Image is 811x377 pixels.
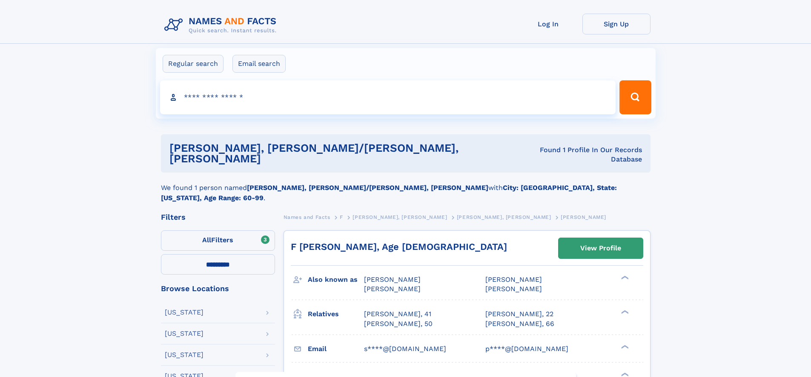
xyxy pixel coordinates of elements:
[161,14,284,37] img: Logo Names and Facts
[284,212,330,222] a: Names and Facts
[364,319,433,329] a: [PERSON_NAME], 50
[364,275,421,283] span: [PERSON_NAME]
[161,285,275,292] div: Browse Locations
[161,213,275,221] div: Filters
[561,214,606,220] span: [PERSON_NAME]
[165,330,203,337] div: [US_STATE]
[161,173,651,203] div: We found 1 person named with .
[485,285,542,293] span: [PERSON_NAME]
[580,238,621,258] div: View Profile
[364,309,431,319] a: [PERSON_NAME], 41
[364,285,421,293] span: [PERSON_NAME]
[308,342,364,356] h3: Email
[619,275,629,281] div: ❯
[619,344,629,349] div: ❯
[165,351,203,358] div: [US_STATE]
[485,275,542,283] span: [PERSON_NAME]
[169,143,519,164] h1: [PERSON_NAME], [PERSON_NAME]/[PERSON_NAME], [PERSON_NAME]
[485,319,554,329] a: [PERSON_NAME], 66
[340,214,343,220] span: F
[291,241,507,252] a: F [PERSON_NAME], Age [DEMOGRAPHIC_DATA]
[519,145,642,164] div: Found 1 Profile In Our Records Database
[163,55,224,73] label: Regular search
[247,184,488,192] b: [PERSON_NAME], [PERSON_NAME]/[PERSON_NAME], [PERSON_NAME]
[161,184,617,202] b: City: [GEOGRAPHIC_DATA], State: [US_STATE], Age Range: 60-99
[165,309,203,316] div: [US_STATE]
[457,214,551,220] span: [PERSON_NAME], [PERSON_NAME]
[514,14,582,34] a: Log In
[559,238,643,258] a: View Profile
[340,212,343,222] a: F
[485,309,553,319] a: [PERSON_NAME], 22
[308,272,364,287] h3: Also known as
[202,236,211,244] span: All
[308,307,364,321] h3: Relatives
[619,80,651,114] button: Search Button
[232,55,286,73] label: Email search
[161,230,275,251] label: Filters
[160,80,616,114] input: search input
[619,371,629,377] div: ❯
[352,214,447,220] span: [PERSON_NAME], [PERSON_NAME]
[582,14,651,34] a: Sign Up
[352,212,447,222] a: [PERSON_NAME], [PERSON_NAME]
[457,212,551,222] a: [PERSON_NAME], [PERSON_NAME]
[619,309,629,315] div: ❯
